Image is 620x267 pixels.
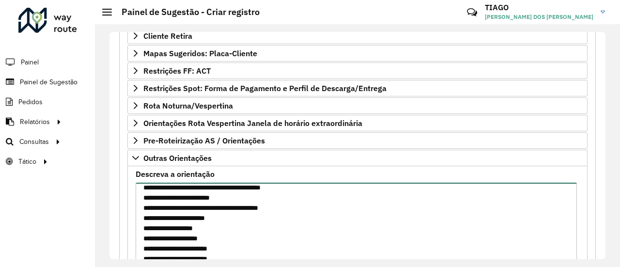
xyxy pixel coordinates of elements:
a: Pre-Roteirização AS / Orientações [127,132,588,149]
span: Restrições FF: ACT [143,67,211,75]
span: Restrições Spot: Forma de Pagamento e Perfil de Descarga/Entrega [143,84,387,92]
a: Contato Rápido [462,2,482,23]
span: Relatórios [20,117,50,127]
span: Outras Orientações [143,154,212,162]
span: Consultas [19,137,49,147]
a: Orientações Rota Vespertina Janela de horário extraordinária [127,115,588,131]
a: Mapas Sugeridos: Placa-Cliente [127,45,588,62]
span: Pedidos [18,97,43,107]
span: Tático [18,157,36,167]
a: Outras Orientações [127,150,588,166]
span: Painel [21,57,39,67]
span: Orientações Rota Vespertina Janela de horário extraordinária [143,119,362,127]
span: [PERSON_NAME] DOS [PERSON_NAME] [485,13,593,21]
h3: TIAGO [485,3,593,12]
a: Restrições FF: ACT [127,63,588,79]
label: Descreva a orientação [136,168,215,180]
h2: Painel de Sugestão - Criar registro [112,7,260,17]
span: Mapas Sugeridos: Placa-Cliente [143,49,257,57]
a: Restrições Spot: Forma de Pagamento e Perfil de Descarga/Entrega [127,80,588,96]
a: Rota Noturna/Vespertina [127,97,588,114]
span: Pre-Roteirização AS / Orientações [143,137,265,144]
a: Cliente Retira [127,28,588,44]
span: Painel de Sugestão [20,77,77,87]
span: Rota Noturna/Vespertina [143,102,233,110]
span: Cliente Retira [143,32,192,40]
